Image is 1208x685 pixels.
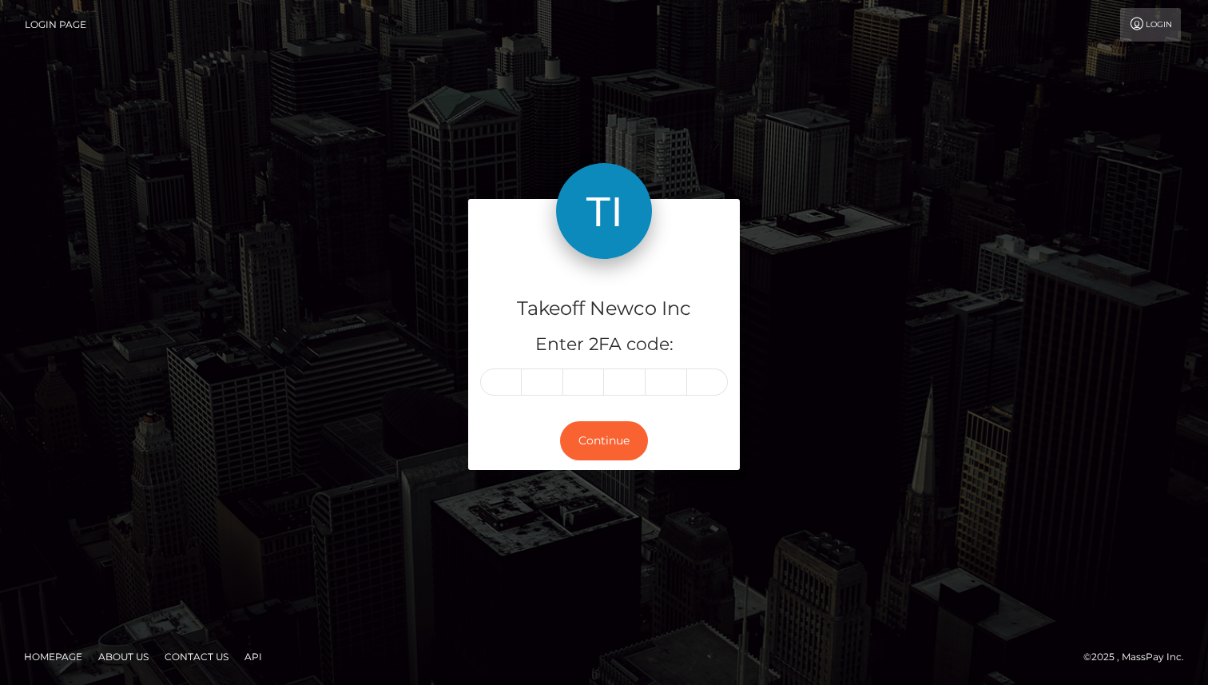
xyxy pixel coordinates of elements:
div: © 2025 , MassPay Inc. [1083,648,1196,666]
a: Login [1120,8,1181,42]
a: API [238,644,268,669]
h4: Takeoff Newco Inc [480,295,728,323]
button: Continue [560,421,648,460]
a: Contact Us [158,644,235,669]
img: Takeoff Newco Inc [556,163,652,259]
h5: Enter 2FA code: [480,333,728,357]
a: Homepage [18,644,89,669]
a: About Us [92,644,155,669]
a: Login Page [25,8,86,42]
